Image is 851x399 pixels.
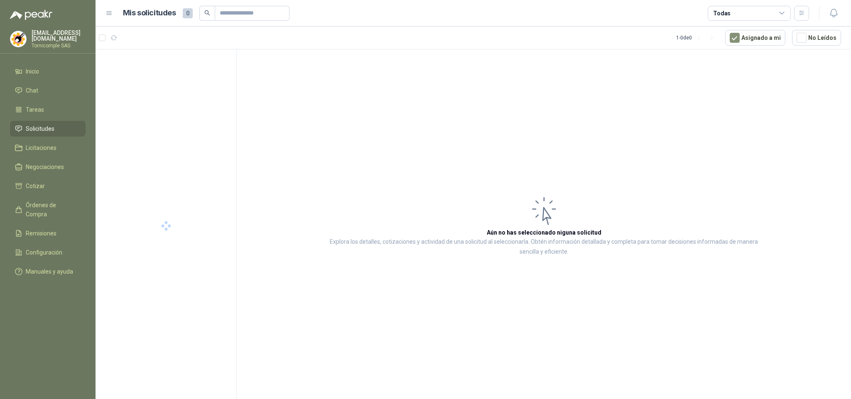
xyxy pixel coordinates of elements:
a: Tareas [10,102,86,117]
img: Logo peakr [10,10,52,20]
p: Explora los detalles, cotizaciones y actividad de una solicitud al seleccionarla. Obtén informaci... [320,237,768,257]
span: Chat [26,86,38,95]
a: Chat [10,83,86,98]
p: Tornicomple SAS [32,43,86,48]
span: Configuración [26,248,62,257]
a: Negociaciones [10,159,86,175]
span: Remisiones [26,229,56,238]
div: Todas [713,9,731,18]
span: Solicitudes [26,124,54,133]
button: Asignado a mi [725,30,785,46]
a: Solicitudes [10,121,86,137]
button: No Leídos [792,30,841,46]
a: Órdenes de Compra [10,197,86,222]
span: Cotizar [26,181,45,191]
a: Licitaciones [10,140,86,156]
span: Tareas [26,105,44,114]
a: Configuración [10,245,86,260]
a: Inicio [10,64,86,79]
span: Negociaciones [26,162,64,171]
a: Remisiones [10,225,86,241]
a: Cotizar [10,178,86,194]
div: 1 - 0 de 0 [676,31,719,44]
span: search [204,10,210,16]
span: Inicio [26,67,39,76]
span: 0 [183,8,193,18]
span: Órdenes de Compra [26,201,78,219]
span: Licitaciones [26,143,56,152]
p: [EMAIL_ADDRESS][DOMAIN_NAME] [32,30,86,42]
a: Manuales y ayuda [10,264,86,279]
img: Company Logo [10,31,26,47]
h3: Aún no has seleccionado niguna solicitud [487,228,601,237]
span: Manuales y ayuda [26,267,73,276]
h1: Mis solicitudes [123,7,176,19]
